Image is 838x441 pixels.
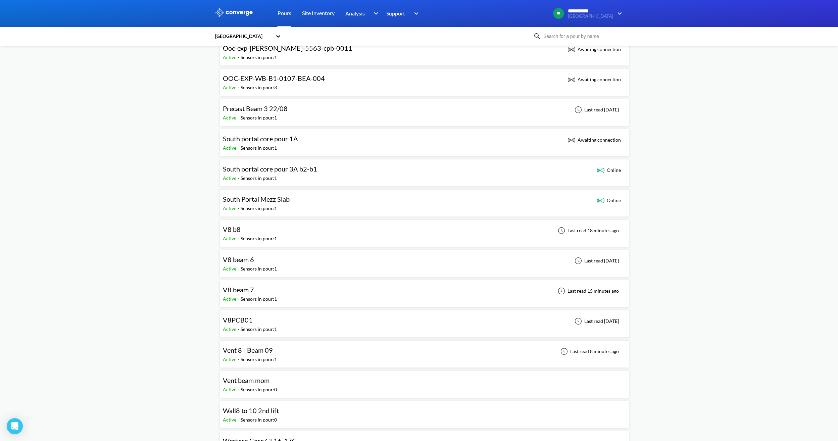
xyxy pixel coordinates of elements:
span: - [238,326,241,332]
a: V8 beam 6Active-Sensors in pour:1Last read [DATE] [220,257,629,263]
div: Last read 18 minutes ago [554,227,621,235]
img: online_icon.svg [597,196,605,204]
span: Active [223,54,238,60]
img: downArrow.svg [369,9,380,17]
span: Active [223,175,238,181]
div: Last read [DATE] [571,317,621,325]
span: - [238,145,241,151]
a: Precast Beam 3 22/08Active-Sensors in pour:1Last read [DATE] [220,106,629,112]
div: Online [597,196,621,204]
span: Vent 8 - Beam 09 [223,346,273,354]
span: - [238,205,241,211]
img: logo_ewhite.svg [214,8,253,17]
div: Awaiting connection [568,136,621,144]
img: awaiting_connection_icon.svg [568,45,576,53]
span: - [238,54,241,60]
span: South portal core pour 3A b2-b1 [223,165,317,173]
span: Precast Beam 3 22/08 [223,104,288,112]
div: Last read 15 minutes ago [554,287,621,295]
div: Sensors in pour: 1 [241,175,277,182]
div: Sensors in pour: 3 [241,84,277,91]
span: - [238,85,241,90]
span: Active [223,236,238,241]
a: V8 beam 7Active-Sensors in pour:1Last read 15 minutes ago [220,288,629,293]
span: - [238,266,241,272]
div: Sensors in pour: 1 [241,235,277,242]
img: icon-search.svg [533,32,541,40]
span: Ooc-exp-[PERSON_NAME]-5563-cpb-0011 [223,44,352,52]
a: South portal core pour 1AActive-Sensors in pour:1 Awaiting connection [220,137,629,142]
span: Active [223,85,238,90]
div: Open Intercom Messenger [7,418,23,434]
div: Sensors in pour: 1 [241,205,277,212]
div: Sensors in pour: 1 [241,295,277,303]
div: Sensors in pour: 1 [241,114,277,121]
a: V8PCB01Active-Sensors in pour:1Last read [DATE] [220,318,629,324]
img: awaiting_connection_icon.svg [568,136,576,144]
span: Vent beam mom [223,376,269,384]
div: Last read [DATE] [571,106,621,114]
a: Ooc-exp-[PERSON_NAME]-5563-cpb-0011Active-Sensors in pour:1 Awaiting connection [220,46,629,52]
div: Sensors in pour: 0 [241,386,277,393]
span: Active [223,417,238,423]
img: online_icon.svg [597,166,605,174]
span: - [238,417,241,423]
span: V8PCB01 [223,316,253,324]
div: [GEOGRAPHIC_DATA] [214,33,272,40]
span: - [238,175,241,181]
a: V8 b8Active-Sensors in pour:1Last read 18 minutes ago [220,227,629,233]
a: Vent beam momActive-Sensors in pour:0 [220,378,629,384]
div: Sensors in pour: 1 [241,54,277,61]
a: OOC-EXP-WB-B1-0107-BEA-004Active-Sensors in pour:3 Awaiting connection [220,76,629,82]
input: Search for a pour by name [541,33,623,40]
span: Active [223,266,238,272]
span: South portal core pour 1A [223,135,298,143]
div: Online [597,166,621,174]
div: Sensors in pour: 1 [241,326,277,333]
span: V8 beam 7 [223,286,254,294]
span: Active [223,296,238,302]
span: - [238,115,241,120]
div: Sensors in pour: 0 [241,416,277,424]
div: Last read 8 minutes ago [557,347,621,355]
a: South portal core pour 3A b2-b1Active-Sensors in pour:1 Online [220,167,629,173]
div: Last read [DATE] [571,257,621,265]
span: Active [223,387,238,392]
div: Awaiting connection [568,45,621,53]
span: Support [386,9,405,17]
div: Sensors in pour: 1 [241,144,277,152]
span: Active [223,115,238,120]
div: Sensors in pour: 1 [241,356,277,363]
span: Active [223,356,238,362]
span: Analysis [345,9,365,17]
span: [GEOGRAPHIC_DATA] [568,14,613,19]
span: V8 beam 6 [223,255,254,263]
span: - [238,387,241,392]
span: - [238,236,241,241]
div: Awaiting connection [568,76,621,84]
span: V8 b8 [223,225,241,233]
a: Vent 8 - Beam 09Active-Sensors in pour:1Last read 8 minutes ago [220,348,629,354]
span: - [238,356,241,362]
img: awaiting_connection_icon.svg [568,76,576,84]
span: OOC-EXP-WB-B1-0107-BEA-004 [223,74,325,82]
span: South Portal Mezz Slab [223,195,290,203]
span: Active [223,326,238,332]
span: - [238,296,241,302]
img: downArrow.svg [613,9,624,17]
span: Active [223,145,238,151]
span: Active [223,205,238,211]
span: Wall8 to 10 2nd lift [223,406,279,414]
a: South Portal Mezz SlabActive-Sensors in pour:1 Online [220,197,629,203]
a: Wall8 to 10 2nd liftActive-Sensors in pour:0 [220,408,629,414]
div: Sensors in pour: 1 [241,265,277,273]
img: downArrow.svg [410,9,421,17]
